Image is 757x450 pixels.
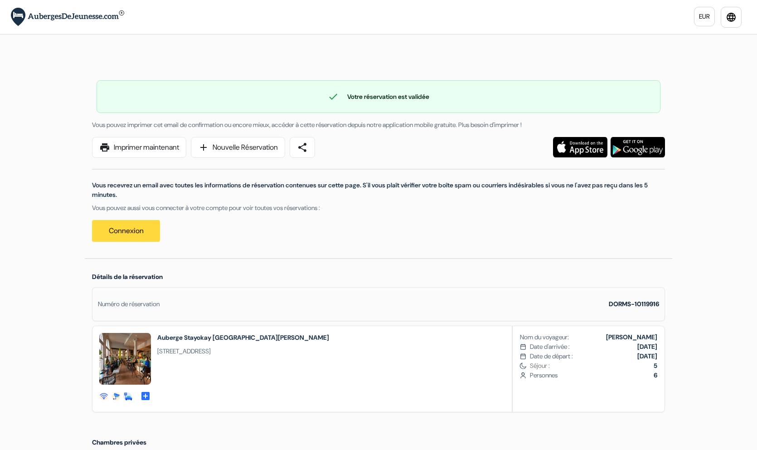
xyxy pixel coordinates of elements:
[637,352,657,360] b: [DATE]
[92,220,160,242] a: Connexion
[157,347,329,356] span: [STREET_ADDRESS]
[609,300,659,308] strong: DORMS-10119916
[140,390,151,400] a: add_box
[654,362,657,370] b: 5
[92,137,186,158] a: printImprimer maintenant
[611,137,665,157] img: Téléchargez l'application gratuite
[553,137,607,157] img: Téléchargez l'application gratuite
[98,299,160,309] div: Numéro de réservation
[530,352,573,361] span: Date de départ :
[328,91,339,102] span: check
[297,142,308,153] span: share
[637,342,657,351] b: [DATE]
[11,8,124,26] img: AubergesDeJeunesse.com
[520,333,569,342] span: Nom du voyageur:
[198,142,209,153] span: add
[530,342,570,352] span: Date d'arrivée :
[157,333,329,342] h2: Auberge Stayokay [GEOGRAPHIC_DATA][PERSON_NAME]
[92,181,665,200] p: Vous recevrez un email avec toutes les informations de réservation contenues sur cette page. S'il...
[726,12,737,23] i: language
[654,371,657,379] b: 6
[191,137,285,158] a: addNouvelle Réservation
[606,333,657,341] b: [PERSON_NAME]
[694,7,715,26] a: EUR
[530,371,657,380] span: Personnes
[99,142,110,153] span: print
[92,121,522,129] span: Vous pouvez imprimer cet email de confirmation ou encore mieux, accéder à cette réservation depui...
[530,361,657,371] span: Séjour :
[97,91,660,102] div: Votre réservation est validée
[99,333,151,385] img: _72604_17500729102317.jpg
[721,7,742,28] a: language
[92,438,146,446] span: Chambres privées
[290,137,315,158] a: share
[92,273,163,281] span: Détails de la réservation
[92,203,665,213] p: Vous pouvez aussi vous connecter à votre compte pour voir toutes vos réservations :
